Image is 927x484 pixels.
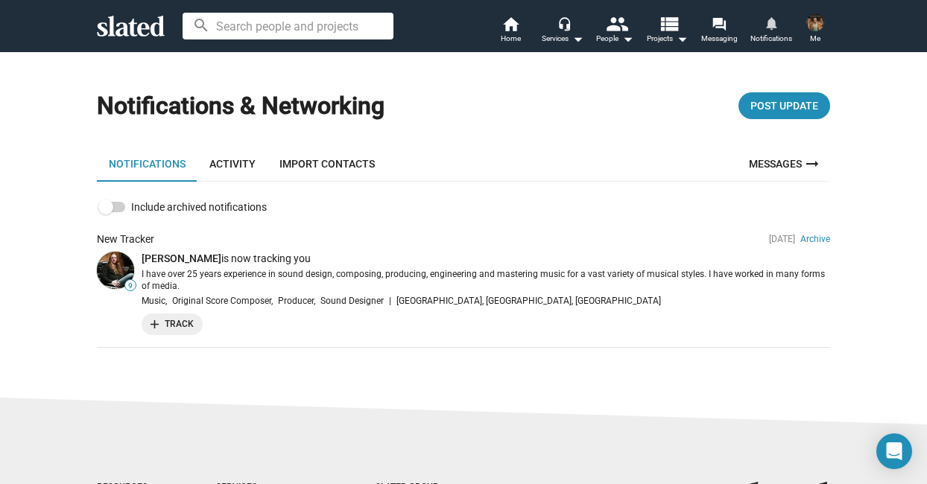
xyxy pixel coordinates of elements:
mat-icon: add [148,316,162,331]
a: Messaging [693,15,745,48]
mat-icon: arrow_drop_down [618,30,636,48]
span: | [389,294,391,308]
span: Home [501,30,521,48]
p: I have over 25 years experience in sound design, composing, producing, engineering and mastering ... [142,269,830,293]
div: New Tracker [97,232,154,246]
button: Track [142,313,203,335]
button: Nelson UrdanetaMe [797,10,833,49]
span: Post Update [750,92,818,119]
mat-icon: headset_mic [557,16,571,30]
span: Original Score Composer, [172,294,273,308]
span: Projects [647,30,688,48]
mat-icon: arrow_right_alt [803,155,821,173]
a: Activity [197,146,268,182]
span: 9 [125,281,136,290]
mat-icon: forum [712,16,726,31]
img: Nelson Urdaneta [806,13,824,31]
a: Notifications [97,146,197,182]
a: Import Contacts [268,146,387,182]
span: Me [810,30,820,48]
mat-icon: people [606,13,627,34]
button: Post Update [738,92,830,119]
span: Include archived notifications [131,198,267,216]
input: Search people and projects [183,13,393,39]
a: Notifications [745,15,797,48]
a: Home [484,15,537,48]
a: Mike Hall 9 [97,252,134,289]
a: Messages [740,146,830,182]
img: Mike Hall [97,252,134,289]
p: is now tracking you [142,252,830,266]
button: Services [537,15,589,48]
mat-icon: home [502,15,519,33]
mat-icon: view_list [658,13,680,34]
span: Music, [142,294,167,308]
div: Open Intercom Messenger [876,433,912,469]
span: Notifications [750,30,792,48]
span: [GEOGRAPHIC_DATA], [GEOGRAPHIC_DATA], [GEOGRAPHIC_DATA] [396,294,661,308]
span: Producer, [278,294,315,308]
span: Sound Designer [320,294,384,308]
mat-icon: notifications [764,16,778,30]
span: Messaging [701,30,738,48]
mat-icon: arrow_drop_down [569,30,586,48]
span: [DATE] [769,234,795,244]
a: Archive [800,234,830,244]
button: People [589,15,641,48]
button: Projects [641,15,693,48]
div: Services [542,30,583,48]
div: People [596,30,633,48]
mat-icon: arrow_drop_down [673,30,691,48]
a: [PERSON_NAME] [142,252,221,264]
span: Track [151,316,194,332]
h1: Notifications & Networking [97,90,385,122]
